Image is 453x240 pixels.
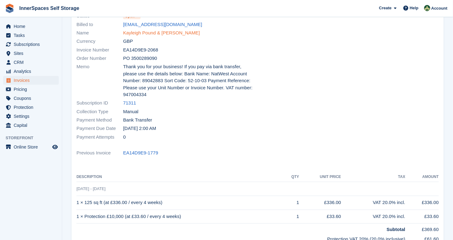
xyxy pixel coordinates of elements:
a: menu [3,143,59,151]
span: 0 [123,134,126,141]
span: Name [76,29,123,37]
td: £33.60 [405,210,439,224]
a: Preview store [51,143,59,151]
span: Order Number [76,55,123,62]
span: Previous Invoice [76,149,123,157]
a: menu [3,121,59,130]
td: £33.60 [299,210,341,224]
img: stora-icon-8386f47178a22dfd0bd8f6a31ec36ba5ce8667c1dd55bd0f319d3a0aa187defe.svg [5,4,14,13]
td: £369.60 [405,224,439,233]
span: Tasks [14,31,51,40]
a: EA14D9E9-1779 [123,149,158,157]
th: Tax [341,172,405,182]
span: Home [14,22,51,31]
div: VAT 20.0% incl. [341,199,405,206]
a: menu [3,112,59,121]
span: Payment Method [76,117,123,124]
span: Subscription ID [76,100,123,107]
span: Subscriptions [14,40,51,49]
td: 1 [284,210,299,224]
th: Description [76,172,284,182]
td: 1 × Protection £10,000 (at £33.60 / every 4 weeks) [76,210,284,224]
time: 2025-08-22 01:00:00 UTC [123,125,156,132]
span: Collection Type [76,108,123,115]
span: Manual [123,108,138,115]
span: EA14D9E9-2068 [123,47,158,54]
a: menu [3,76,59,85]
a: menu [3,94,59,103]
span: Payment Attempts [76,134,123,141]
a: menu [3,40,59,49]
span: Billed to [76,21,123,28]
span: Payment Due Date [76,125,123,132]
img: Paula Amey [424,5,430,11]
th: QTY [284,172,299,182]
span: Invoices [14,76,51,85]
a: menu [3,58,59,67]
span: Invoice Number [76,47,123,54]
span: GBP [123,38,133,45]
span: Help [410,5,418,11]
div: VAT 20.0% incl. [341,213,405,220]
strong: Subtotal [386,227,405,232]
a: menu [3,31,59,40]
span: Protection [14,103,51,112]
a: menu [3,49,59,58]
span: Sites [14,49,51,58]
a: [EMAIL_ADDRESS][DOMAIN_NAME] [123,21,202,28]
span: PO 3500289090 [123,55,157,62]
td: £336.00 [405,196,439,210]
span: Coupons [14,94,51,103]
a: 71311 [123,100,136,107]
span: Settings [14,112,51,121]
td: 1 [284,196,299,210]
span: Currency [76,38,123,45]
th: Amount [405,172,439,182]
span: Account [431,5,447,11]
th: Unit Price [299,172,341,182]
a: menu [3,22,59,31]
span: Memo [76,63,123,98]
span: Analytics [14,67,51,76]
span: Bank Transfer [123,117,152,124]
span: CRM [14,58,51,67]
a: menu [3,67,59,76]
span: [DATE] - [DATE] [76,186,105,191]
td: £336.00 [299,196,341,210]
a: menu [3,103,59,112]
a: InnerSpaces Self Storage [17,3,82,13]
a: menu [3,85,59,94]
span: Online Store [14,143,51,151]
a: Kayleigh Pound & [PERSON_NAME] [123,29,200,37]
span: Pricing [14,85,51,94]
span: Storefront [6,135,62,141]
span: Create [379,5,391,11]
td: 1 × 125 sq ft (at £336.00 / every 4 weeks) [76,196,284,210]
span: Thank you for your business! If you pay via bank transfer, please use the details below: Bank Nam... [123,63,254,98]
span: Capital [14,121,51,130]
